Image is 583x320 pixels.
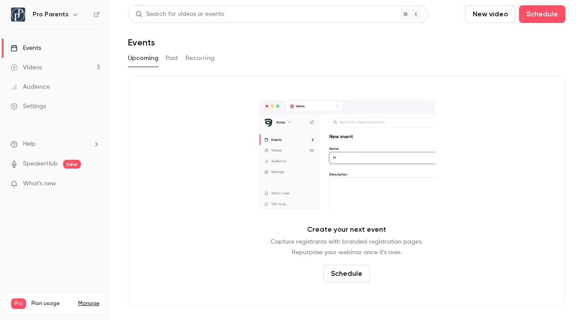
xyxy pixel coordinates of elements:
span: Help [23,139,36,149]
button: Schedule [323,265,370,282]
button: Schedule [519,5,565,23]
p: Capture registrants with branded registration pages. Repurpose your webinar once it's over. [271,237,423,258]
div: Settings [11,102,46,111]
h1: Events [128,37,155,48]
div: Videos [11,63,42,72]
li: help-dropdown-opener [11,139,100,149]
a: Manage [78,300,99,307]
button: New video [465,5,515,23]
span: Plan usage [31,300,73,307]
p: Create your next event [307,224,386,235]
button: Past [165,51,178,65]
h6: Pro Parents [33,10,68,19]
a: SpeakerHub [23,159,58,169]
span: What's new [23,179,56,188]
span: Pro [11,298,26,309]
div: Search for videos or events [135,10,224,19]
button: Recurring [185,51,215,65]
div: Events [11,44,41,53]
button: Upcoming [128,51,158,65]
div: Audience [11,83,50,91]
img: Pro Parents [11,8,25,22]
span: new [63,160,81,169]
